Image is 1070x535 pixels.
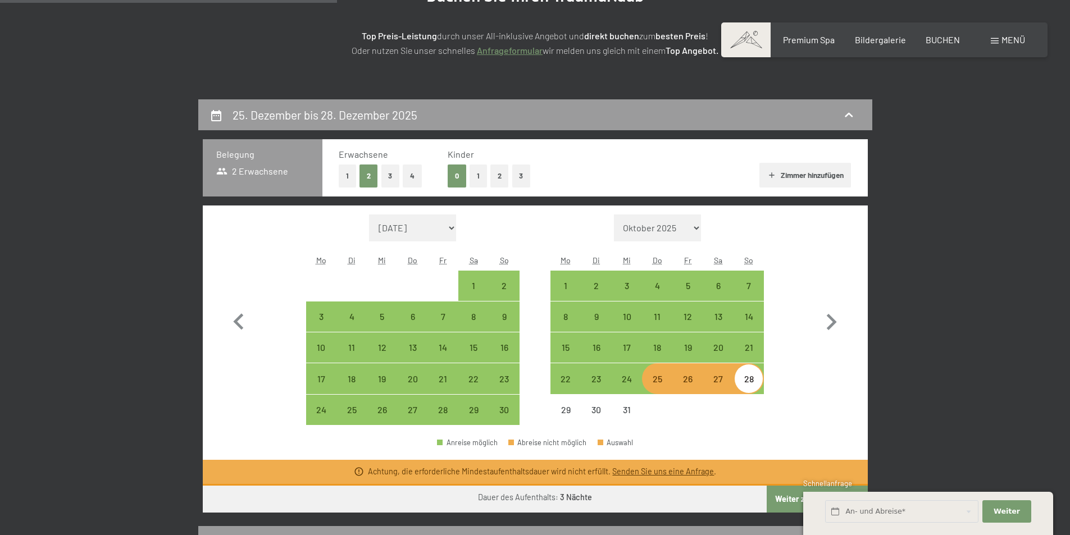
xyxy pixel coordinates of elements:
[338,343,366,371] div: 11
[703,363,734,394] div: Sat Dec 27 2025
[643,312,671,340] div: 11
[398,363,428,394] div: Thu Nov 20 2025
[459,374,488,403] div: 22
[581,332,612,363] div: Tue Dec 16 2025
[704,281,732,309] div: 6
[429,343,457,371] div: 14
[408,255,417,265] abbr: Donnerstag
[459,312,488,340] div: 8
[734,301,764,332] div: Anreise möglich
[336,363,367,394] div: Anreise möglich
[398,332,428,363] div: Anreise möglich
[1001,34,1025,45] span: Menü
[734,332,764,363] div: Sun Dec 21 2025
[398,395,428,425] div: Thu Nov 27 2025
[367,363,397,394] div: Anreise möglich
[552,374,580,403] div: 22
[783,34,835,45] a: Premium Spa
[581,332,612,363] div: Anreise möglich
[581,301,612,332] div: Anreise möglich
[582,312,611,340] div: 9
[612,301,642,332] div: Wed Dec 10 2025
[672,271,703,301] div: Fri Dec 05 2025
[653,255,662,265] abbr: Donnerstag
[367,395,397,425] div: Wed Nov 26 2025
[613,405,641,433] div: 31
[306,301,336,332] div: Anreise möglich
[552,343,580,371] div: 15
[378,255,386,265] abbr: Mittwoch
[672,301,703,332] div: Anreise möglich
[458,332,489,363] div: Anreise möglich
[508,439,587,446] div: Abreise nicht möglich
[612,271,642,301] div: Wed Dec 03 2025
[336,301,367,332] div: Anreise möglich
[561,255,571,265] abbr: Montag
[581,301,612,332] div: Tue Dec 09 2025
[982,500,1031,523] button: Weiter
[550,271,581,301] div: Anreise möglich
[489,395,519,425] div: Sun Nov 30 2025
[926,34,960,45] a: BUCHEN
[307,312,335,340] div: 3
[803,479,852,488] span: Schnellanfrage
[470,255,478,265] abbr: Samstag
[307,405,335,433] div: 24
[815,214,848,426] button: Nächster Monat
[338,374,366,403] div: 18
[613,343,641,371] div: 17
[703,271,734,301] div: Anreise möglich
[490,343,518,371] div: 16
[367,301,397,332] div: Wed Nov 05 2025
[490,164,509,188] button: 2
[367,395,397,425] div: Anreise möglich
[439,255,447,265] abbr: Freitag
[612,332,642,363] div: Anreise möglich
[642,271,672,301] div: Anreise möglich
[560,492,592,502] b: 3 Nächte
[316,255,326,265] abbr: Montag
[643,343,671,371] div: 18
[584,30,639,41] strong: direkt buchen
[642,271,672,301] div: Thu Dec 04 2025
[612,395,642,425] div: Wed Dec 31 2025
[216,165,289,177] span: 2 Erwachsene
[734,271,764,301] div: Anreise möglich
[367,332,397,363] div: Wed Nov 12 2025
[673,374,702,403] div: 26
[734,271,764,301] div: Sun Dec 07 2025
[581,271,612,301] div: Anreise möglich
[428,301,458,332] div: Anreise möglich
[735,281,763,309] div: 7
[429,374,457,403] div: 21
[336,332,367,363] div: Tue Nov 11 2025
[458,332,489,363] div: Sat Nov 15 2025
[367,332,397,363] div: Anreise möglich
[398,363,428,394] div: Anreise möglich
[612,467,714,476] a: Senden Sie uns eine Anfrage
[767,486,867,513] button: Weiter zu „Zimmer“
[368,343,396,371] div: 12
[582,405,611,433] div: 30
[550,332,581,363] div: Mon Dec 15 2025
[368,312,396,340] div: 5
[703,301,734,332] div: Sat Dec 13 2025
[428,332,458,363] div: Anreise möglich
[704,312,732,340] div: 13
[348,255,356,265] abbr: Dienstag
[642,332,672,363] div: Anreise möglich
[398,332,428,363] div: Thu Nov 13 2025
[336,395,367,425] div: Tue Nov 25 2025
[233,108,417,122] h2: 25. Dezember bis 28. Dezember 2025
[735,374,763,403] div: 28
[437,439,498,446] div: Anreise möglich
[458,301,489,332] div: Anreise möglich
[552,281,580,309] div: 1
[734,363,764,394] div: Anreise möglich
[490,405,518,433] div: 30
[735,312,763,340] div: 14
[398,301,428,332] div: Thu Nov 06 2025
[367,363,397,394] div: Wed Nov 19 2025
[703,271,734,301] div: Sat Dec 06 2025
